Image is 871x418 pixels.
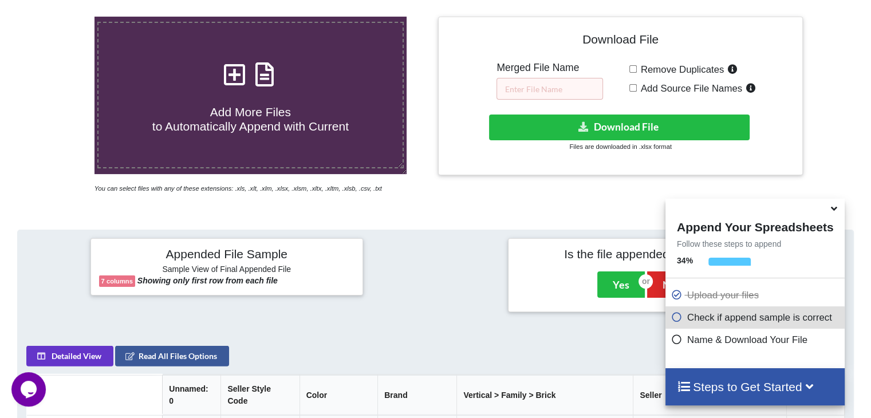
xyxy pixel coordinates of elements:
[496,78,603,100] input: Enter File Name
[489,115,750,140] button: Download File
[220,375,299,415] th: Seller Style Code
[671,288,842,302] p: Upload your files
[115,346,229,366] button: Read All Files Options
[569,143,671,150] small: Files are downloaded in .xlsx format
[665,217,845,234] h4: Append Your Spreadsheets
[597,271,645,298] button: Yes
[665,238,845,250] p: Follow these steps to append
[671,333,842,347] p: Name & Download Your File
[99,265,354,276] h6: Sample View of Final Appended File
[162,375,220,415] th: Unnamed: 0
[299,375,378,415] th: Color
[456,375,633,415] th: Vertical > Family > Brick
[94,185,382,192] i: You can select files with any of these extensions: .xls, .xlt, .xlm, .xlsx, .xlsm, .xltx, .xltm, ...
[637,64,724,75] span: Remove Duplicates
[633,375,786,415] th: Seller
[152,105,349,133] span: Add More Files to Automatically Append with Current
[377,375,456,415] th: Brand
[647,271,692,298] button: No
[671,310,842,325] p: Check if append sample is correct
[637,83,742,94] span: Add Source File Names
[496,62,603,74] h5: Merged File Name
[517,247,772,261] h4: Is the file appended correctly?
[447,25,794,58] h4: Download File
[11,372,48,407] iframe: chat widget
[101,278,133,285] b: 7 columns
[677,380,833,394] h4: Steps to Get Started
[137,276,278,285] b: Showing only first row from each file
[677,256,693,265] b: 34 %
[99,247,354,263] h4: Appended File Sample
[26,346,113,366] button: Detailed View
